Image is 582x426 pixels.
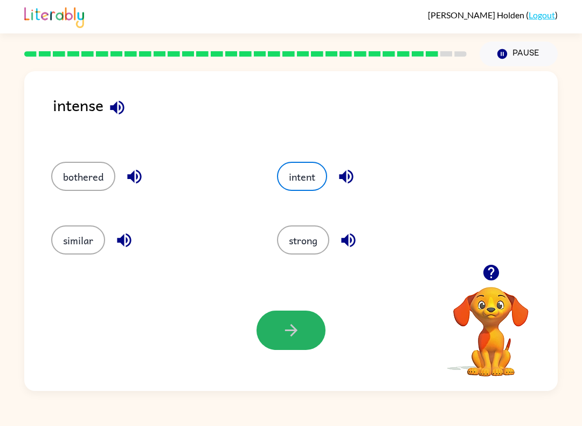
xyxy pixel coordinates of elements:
[480,42,558,66] button: Pause
[428,10,526,20] span: [PERSON_NAME] Holden
[529,10,555,20] a: Logout
[24,4,84,28] img: Literably
[437,270,545,378] video: Your browser must support playing .mp4 files to use Literably. Please try using another browser.
[277,162,327,191] button: intent
[51,162,115,191] button: bothered
[277,225,329,255] button: strong
[51,225,105,255] button: similar
[428,10,558,20] div: ( )
[53,93,558,140] div: intense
